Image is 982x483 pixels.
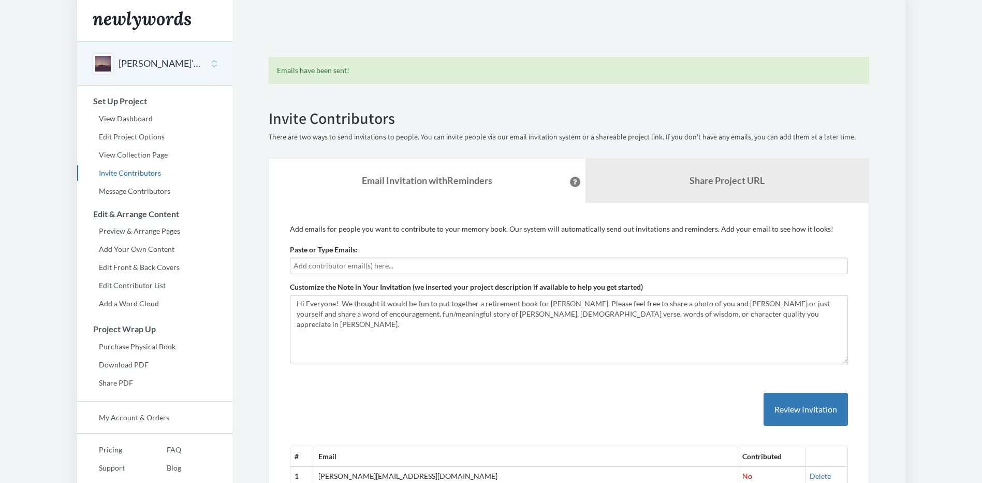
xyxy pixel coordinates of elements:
[77,223,232,239] a: Preview & Arrange Pages
[78,324,232,334] h3: Project Wrap Up
[290,282,643,292] label: Customize the Note in Your Invitation (we inserted your project description if available to help ...
[77,296,232,311] a: Add a Word Cloud
[77,460,145,476] a: Support
[314,447,738,466] th: Email
[77,111,232,126] a: View Dashboard
[742,472,752,480] span: No
[290,447,314,466] th: #
[77,375,232,391] a: Share PDF
[77,339,232,354] a: Purchase Physical Book
[690,175,765,186] b: Share Project URL
[77,357,232,373] a: Download PDF
[294,260,844,272] input: Add contributor email(s) here...
[119,57,202,70] button: [PERSON_NAME]'s Retirement Book
[810,472,831,480] a: Delete
[93,11,191,30] img: Newlywords logo
[362,175,492,186] strong: Email Invitation with Reminders
[77,183,232,199] a: Message Contributors
[77,260,232,275] a: Edit Front & Back Covers
[764,393,848,427] button: Review Invitation
[145,442,181,458] a: FAQ
[290,245,358,255] label: Paste or Type Emails:
[77,165,232,181] a: Invite Contributors
[269,57,869,84] div: Emails have been sent!
[269,110,869,127] h2: Invite Contributors
[77,147,232,163] a: View Collection Page
[145,460,181,476] a: Blog
[77,442,145,458] a: Pricing
[77,278,232,293] a: Edit Contributor List
[290,224,848,234] p: Add emails for people you want to contribute to your memory book. Our system will automatically s...
[902,452,972,478] iframe: Opens a widget where you can chat to one of our agents
[77,129,232,145] a: Edit Project Options
[77,410,232,425] a: My Account & Orders
[290,295,848,364] textarea: Hi Everyone! We thought it would be fun to put together a retirement book for [PERSON_NAME]. Plea...
[77,241,232,257] a: Add Your Own Content
[78,96,232,106] h3: Set Up Project
[269,132,869,143] p: There are two ways to send invitations to people. You can invite people via our email invitation ...
[738,447,805,466] th: Contributed
[78,209,232,219] h3: Edit & Arrange Content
